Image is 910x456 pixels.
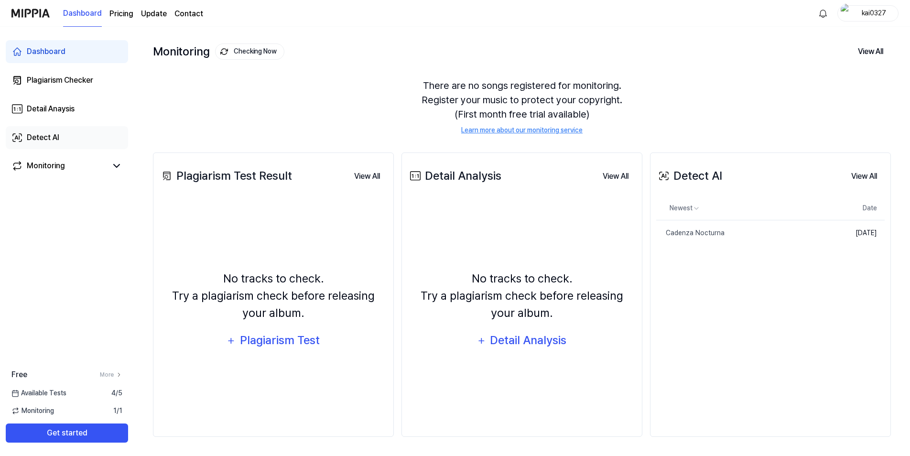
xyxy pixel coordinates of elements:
div: Plagiarism Test [239,331,320,349]
th: Date [829,197,885,220]
a: View All [595,166,636,186]
img: monitoring Icon [220,47,229,56]
a: Detect AI [6,126,128,149]
div: Monitoring [27,160,65,172]
td: [DATE] [829,220,885,246]
div: There are no songs registered for monitoring. Register your music to protect your copyright. (Fir... [153,67,891,147]
div: Dashboard [27,46,65,57]
button: Detail Analysis [471,329,573,352]
button: Get started [6,423,128,443]
a: Cadenza Nocturna [656,220,829,246]
a: Plagiarism Checker [6,69,128,92]
div: kai0327 [855,8,892,18]
button: View All [844,167,885,186]
img: profile [841,4,852,23]
button: View All [347,167,388,186]
div: No tracks to check. Try a plagiarism check before releasing your album. [408,270,636,322]
a: Update [141,8,167,20]
div: Detail Analysis [489,331,567,349]
span: Monitoring [11,406,54,416]
div: Detail Analysis [408,167,501,185]
a: Detail Anaysis [6,98,128,120]
a: View All [347,166,388,186]
button: Checking Now [215,43,284,60]
button: Plagiarism Test [220,329,326,352]
span: Available Tests [11,388,66,398]
a: View All [844,166,885,186]
img: 알림 [817,8,829,19]
a: Dashboard [6,40,128,63]
a: Monitoring [11,160,107,172]
a: More [100,370,122,379]
span: 1 / 1 [113,406,122,416]
div: No tracks to check. Try a plagiarism check before releasing your album. [159,270,388,322]
div: Plagiarism Test Result [159,167,292,185]
span: Free [11,369,27,380]
div: Monitoring [153,43,284,60]
button: View All [595,167,636,186]
a: Dashboard [63,0,102,27]
div: Detect AI [27,132,59,143]
div: Plagiarism Checker [27,75,93,86]
div: Cadenza Nocturna [656,228,725,238]
a: Learn more about our monitoring service [461,125,583,135]
div: Detect AI [656,167,722,185]
span: 4 / 5 [111,388,122,398]
a: Pricing [109,8,133,20]
a: Contact [174,8,203,20]
button: View All [850,42,891,62]
div: Detail Anaysis [27,103,75,115]
button: profilekai0327 [837,5,899,22]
